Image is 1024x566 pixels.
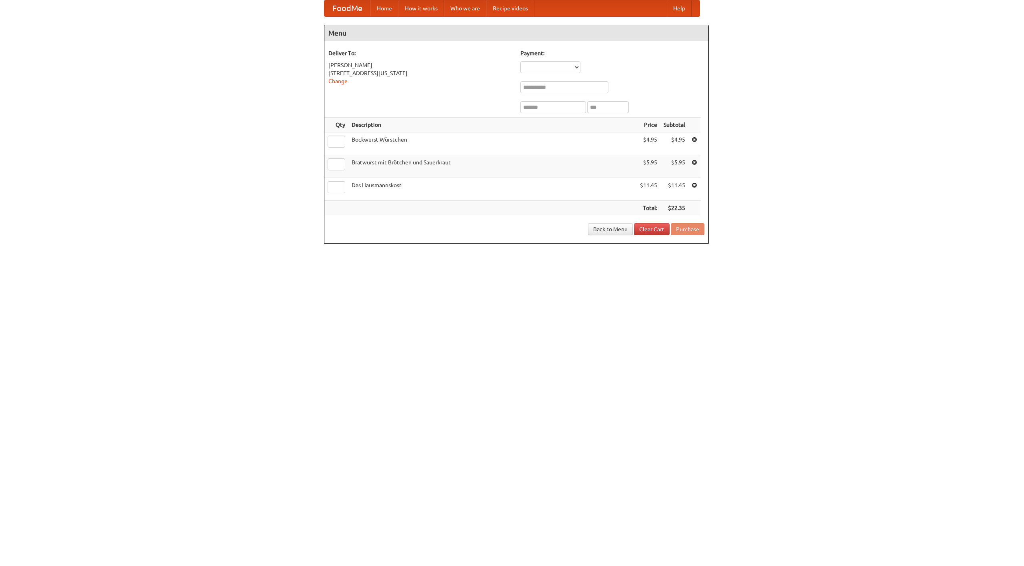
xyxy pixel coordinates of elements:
[370,0,398,16] a: Home
[660,155,688,178] td: $5.95
[637,178,660,201] td: $11.45
[637,155,660,178] td: $5.95
[634,223,670,235] a: Clear Cart
[328,78,348,84] a: Change
[348,155,637,178] td: Bratwurst mit Brötchen und Sauerkraut
[588,223,633,235] a: Back to Menu
[637,132,660,155] td: $4.95
[486,0,534,16] a: Recipe videos
[660,178,688,201] td: $11.45
[324,25,708,41] h4: Menu
[671,223,704,235] button: Purchase
[660,201,688,216] th: $22.35
[328,61,512,69] div: [PERSON_NAME]
[348,118,637,132] th: Description
[660,118,688,132] th: Subtotal
[637,118,660,132] th: Price
[398,0,444,16] a: How it works
[660,132,688,155] td: $4.95
[667,0,692,16] a: Help
[348,132,637,155] td: Bockwurst Würstchen
[444,0,486,16] a: Who we are
[328,49,512,57] h5: Deliver To:
[637,201,660,216] th: Total:
[324,0,370,16] a: FoodMe
[348,178,637,201] td: Das Hausmannskost
[520,49,704,57] h5: Payment:
[328,69,512,77] div: [STREET_ADDRESS][US_STATE]
[324,118,348,132] th: Qty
